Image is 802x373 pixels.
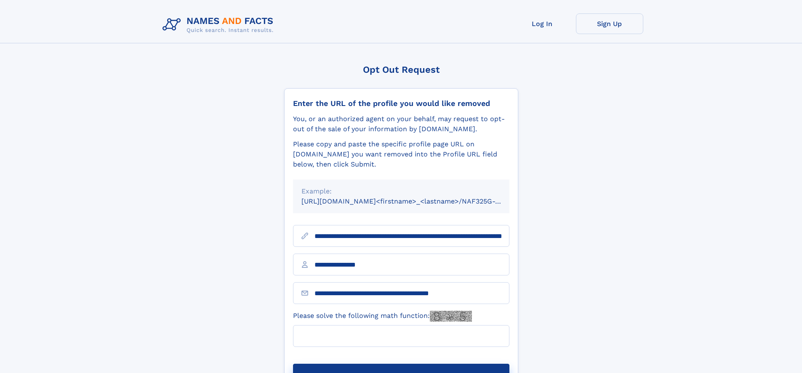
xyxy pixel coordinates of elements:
[576,13,643,34] a: Sign Up
[301,186,501,196] div: Example:
[284,64,518,75] div: Opt Out Request
[293,99,509,108] div: Enter the URL of the profile you would like removed
[301,197,525,205] small: [URL][DOMAIN_NAME]<firstname>_<lastname>/NAF325G-xxxxxxxx
[293,139,509,169] div: Please copy and paste the specific profile page URL on [DOMAIN_NAME] you want removed into the Pr...
[159,13,280,36] img: Logo Names and Facts
[509,13,576,34] a: Log In
[293,114,509,134] div: You, or an authorized agent on your behalf, may request to opt-out of the sale of your informatio...
[293,311,472,322] label: Please solve the following math function:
